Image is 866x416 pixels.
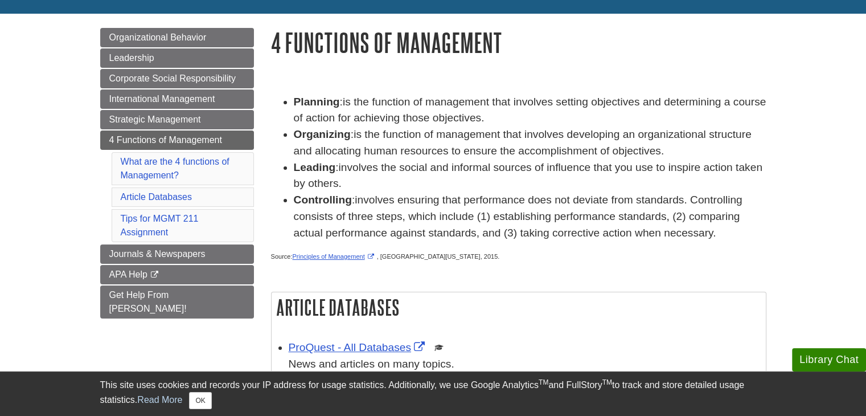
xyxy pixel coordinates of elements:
[100,265,254,284] a: APA Help
[294,128,351,140] strong: Organizing
[109,115,201,124] span: Strategic Management
[539,378,548,386] sup: TM
[100,130,254,150] a: 4 Functions of Management
[289,356,760,373] p: News and articles on many topics.
[109,249,206,259] span: Journals & Newspapers
[109,53,154,63] span: Leadership
[294,96,340,108] strong: Planning
[294,160,766,193] li: :
[109,290,187,313] span: Get Help From [PERSON_NAME]!
[100,244,254,264] a: Journals & Newspapers
[294,94,766,127] li: :
[189,392,211,409] button: Close
[100,48,254,68] a: Leadership
[100,378,766,409] div: This site uses cookies and records your IP address for usage statistics. Additionally, we use Goo...
[271,28,766,57] h1: 4 Functions of Management
[121,157,229,180] a: What are the 4 functions of Management?
[294,127,766,160] li: :
[434,343,444,352] img: Scholarly or Peer Reviewed
[602,378,612,386] sup: TM
[100,286,254,319] a: Get Help From [PERSON_NAME]!
[121,192,192,202] a: Article Databases
[272,292,766,323] h2: Article Databases
[100,28,254,319] div: Guide Page Menu
[109,135,222,145] span: 4 Functions of Management
[109,270,147,279] span: APA Help
[100,69,254,88] a: Corporate Social Responsibility
[100,110,254,129] a: Strategic Management
[294,192,766,241] li: :
[109,32,207,42] span: Organizational Behavior
[294,194,352,206] strong: Controlling
[294,161,762,190] span: involves the social and informal sources of influence that you use to inspire action taken by oth...
[294,194,742,239] span: involves ensuring that performance does not deviate from standards. Controlling consists of three...
[294,161,336,173] strong: Leading
[100,28,254,47] a: Organizational Behavior
[109,74,236,83] span: Corporate Social Responsibility
[121,214,199,237] a: Tips for MGMT 211 Assignment
[294,128,752,157] span: is the function of management that involves developing an organizational structure and allocating...
[150,271,159,279] i: This link opens in a new window
[289,341,428,353] a: Link opens in new window
[294,96,766,124] span: is the function of management that involves setting objectives and determining a course of action...
[792,348,866,372] button: Library Chat
[109,94,215,104] span: International Management
[292,253,376,260] a: Link opens in new window
[271,253,500,260] span: Source: , [GEOGRAPHIC_DATA][US_STATE], 2015.
[137,395,182,405] a: Read More
[100,89,254,109] a: International Management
